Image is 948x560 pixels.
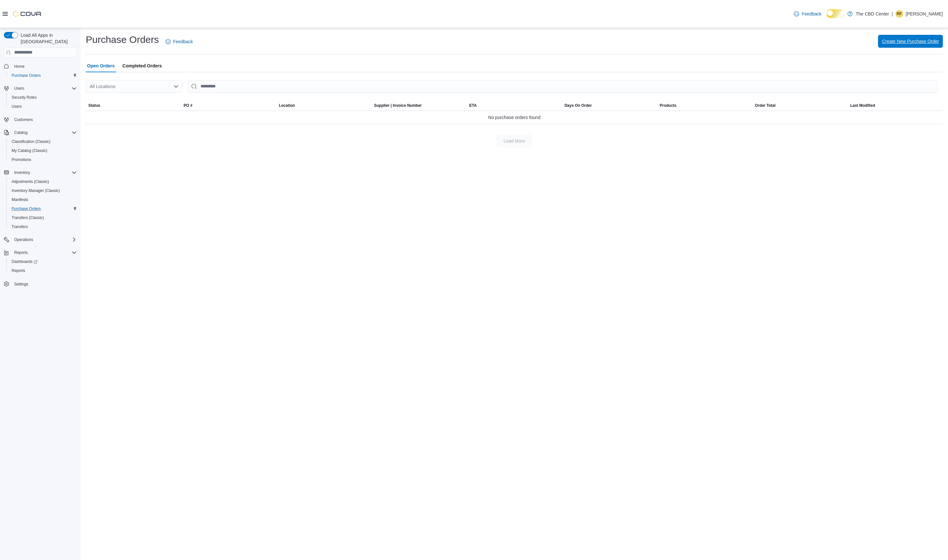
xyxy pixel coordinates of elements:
span: Supplier | Invoice Number [374,103,422,108]
nav: Complex example [4,59,77,305]
span: Feedback [802,11,821,17]
span: Transfers (Classic) [9,214,77,222]
span: Users [12,104,22,109]
button: Operations [12,236,36,244]
span: Reports [9,267,77,275]
span: My Catalog (Classic) [12,148,47,153]
button: Reports [1,248,79,257]
span: Transfers [12,224,28,229]
span: Feedback [173,38,193,45]
a: Reports [9,267,28,275]
button: Last Modified [848,100,943,111]
span: Inventory [14,170,30,175]
span: Inventory [12,169,77,176]
span: Load All Apps in [GEOGRAPHIC_DATA] [18,32,77,45]
span: Users [14,86,24,91]
button: Order Total [752,100,847,111]
button: Transfers [6,222,79,231]
span: Adjustments (Classic) [12,179,49,184]
span: Completed Orders [123,59,162,72]
a: Dashboards [6,257,79,266]
span: Customers [12,115,77,124]
span: Security Roles [12,95,36,100]
a: Transfers (Classic) [9,214,46,222]
button: Products [657,100,752,111]
a: Classification (Classic) [9,138,53,145]
span: Dashboards [9,258,77,265]
span: Purchase Orders [12,73,41,78]
p: The CBD Center [856,10,889,18]
span: Promotions [9,156,77,164]
a: Dashboards [9,258,40,265]
span: Last Modified [850,103,875,108]
button: Load More [496,135,532,147]
button: Adjustments (Classic) [6,177,79,186]
span: Reports [12,249,77,256]
button: Location [276,100,371,111]
button: Catalog [1,128,79,137]
span: Transfers (Classic) [12,215,44,220]
span: Home [12,62,77,70]
button: Classification (Classic) [6,137,79,146]
span: Purchase Orders [9,72,77,79]
a: Manifests [9,196,31,204]
span: Catalog [12,129,77,136]
span: Catalog [14,130,27,135]
span: Operations [12,236,77,244]
span: Purchase Orders [9,205,77,213]
button: Users [6,102,79,111]
span: Days On Order [565,103,592,108]
div: Rebecka Fregoso [895,10,903,18]
a: Inventory Manager (Classic) [9,187,63,195]
span: Users [9,103,77,110]
span: Customers [14,117,33,122]
p: [PERSON_NAME] [906,10,943,18]
span: RF [897,10,902,18]
button: Inventory Manager (Classic) [6,186,79,195]
span: Reports [14,250,28,255]
p: | [892,10,893,18]
button: Promotions [6,155,79,164]
a: Security Roles [9,94,39,101]
input: This is a search bar. After typing your query, hit enter to filter the results lower in the page. [188,80,938,93]
a: Transfers [9,223,30,231]
span: Settings [14,282,28,287]
a: Purchase Orders [9,72,44,79]
span: Open Orders [87,59,115,72]
button: Transfers (Classic) [6,213,79,222]
span: Adjustments (Classic) [9,178,77,185]
span: Classification (Classic) [9,138,77,145]
span: Operations [14,237,33,242]
a: Purchase Orders [9,205,44,213]
button: Operations [1,235,79,244]
button: Purchase Orders [6,204,79,213]
a: Feedback [791,7,824,20]
a: Settings [12,280,31,288]
span: ETA [469,103,477,108]
button: Supplier | Invoice Number [371,100,467,111]
span: Home [14,64,25,69]
button: Reports [6,266,79,275]
span: Transfers [9,223,77,231]
a: Customers [12,116,35,124]
button: My Catalog (Classic) [6,146,79,155]
span: Inventory Manager (Classic) [12,188,60,193]
button: Users [1,84,79,93]
button: Customers [1,115,79,124]
input: Dark Mode [827,9,844,18]
button: Reports [12,249,30,256]
button: Manifests [6,195,79,204]
span: Status [88,103,100,108]
span: Create New Purchase Order [882,38,939,45]
a: Users [9,103,24,110]
button: Purchase Orders [6,71,79,80]
div: Location [279,103,295,108]
span: Classification (Classic) [12,139,51,144]
button: Inventory [1,168,79,177]
button: Settings [1,279,79,288]
button: Create New Purchase Order [878,35,943,48]
span: Promotions [12,157,31,162]
span: Settings [12,280,77,288]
